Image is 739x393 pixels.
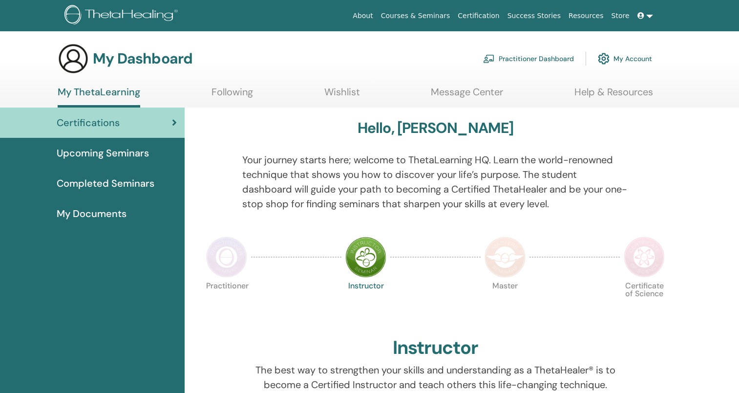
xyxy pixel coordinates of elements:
[358,119,514,137] h3: Hello, [PERSON_NAME]
[242,363,629,392] p: The best way to strengthen your skills and understanding as a ThetaHealer® is to become a Certifi...
[431,86,503,105] a: Message Center
[345,282,386,323] p: Instructor
[57,115,120,130] span: Certifications
[598,48,652,69] a: My Account
[565,7,608,25] a: Resources
[504,7,565,25] a: Success Stories
[393,337,478,359] h2: Instructor
[64,5,181,27] img: logo.png
[324,86,360,105] a: Wishlist
[485,282,526,323] p: Master
[349,7,377,25] a: About
[242,153,629,211] p: Your journey starts here; welcome to ThetaLearning HQ. Learn the world-renowned technique that sh...
[608,7,633,25] a: Store
[574,86,653,105] a: Help & Resources
[598,50,610,67] img: cog.svg
[58,43,89,74] img: generic-user-icon.jpg
[58,86,140,108] a: My ThetaLearning
[624,237,665,278] img: Certificate of Science
[57,146,149,160] span: Upcoming Seminars
[377,7,454,25] a: Courses & Seminars
[206,237,247,278] img: Practitioner
[93,50,192,67] h3: My Dashboard
[206,282,247,323] p: Practitioner
[483,54,495,63] img: chalkboard-teacher.svg
[624,282,665,323] p: Certificate of Science
[454,7,503,25] a: Certification
[483,48,574,69] a: Practitioner Dashboard
[211,86,253,105] a: Following
[345,237,386,278] img: Instructor
[485,237,526,278] img: Master
[57,176,154,191] span: Completed Seminars
[57,206,127,221] span: My Documents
